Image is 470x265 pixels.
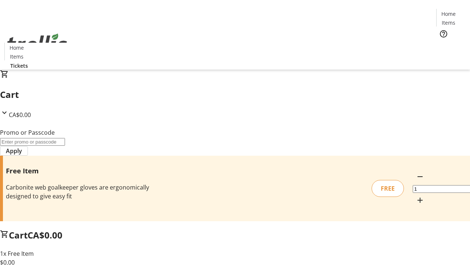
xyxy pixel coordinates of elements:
[4,25,70,62] img: Orient E2E Organization snFSWMUpU5's Logo
[5,44,28,52] a: Home
[9,111,31,119] span: CA$0.00
[436,26,451,41] button: Help
[437,10,460,18] a: Home
[6,146,22,155] span: Apply
[442,19,455,26] span: Items
[5,53,28,60] a: Items
[6,183,166,201] div: Carbonite web goalkeeper gloves are ergonomically designed to give easy fit
[10,53,23,60] span: Items
[4,62,34,70] a: Tickets
[441,10,456,18] span: Home
[436,43,466,50] a: Tickets
[437,19,460,26] a: Items
[10,62,28,70] span: Tickets
[442,43,460,50] span: Tickets
[10,44,24,52] span: Home
[6,166,166,176] h3: Free Item
[413,193,427,208] button: Increment by one
[28,229,62,241] span: CA$0.00
[372,180,404,197] div: FREE
[413,169,427,184] button: Decrement by one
